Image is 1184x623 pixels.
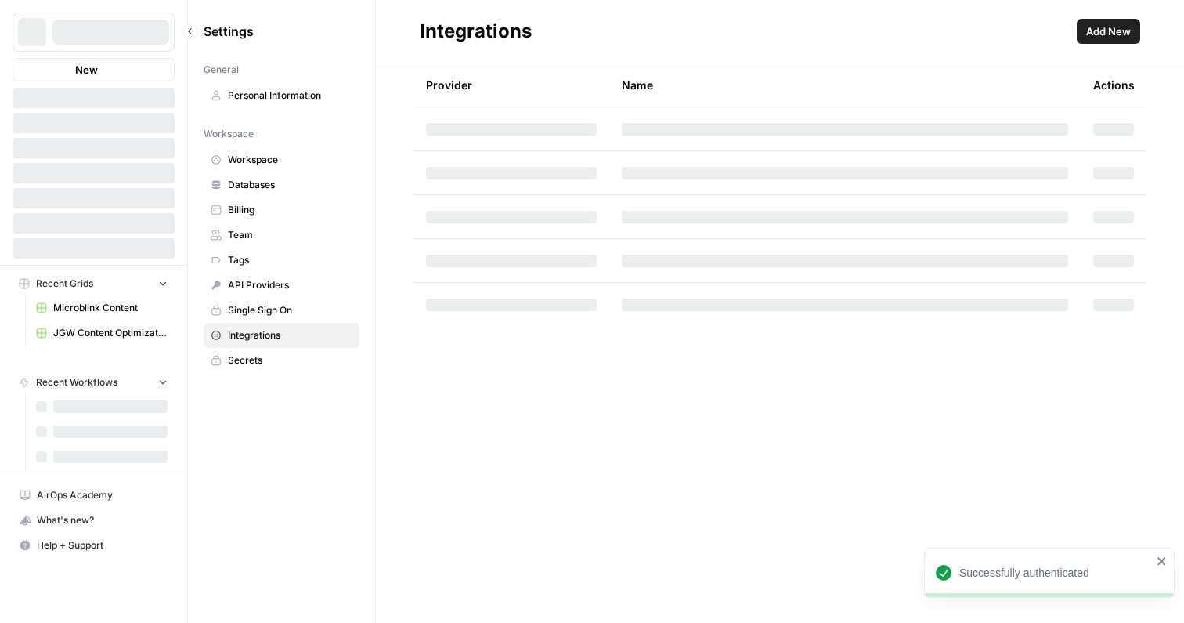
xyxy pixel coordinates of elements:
span: Billing [228,203,352,217]
span: JGW Content Optimization [53,326,168,340]
span: Recent Grids [36,277,93,291]
span: Add New [1086,24,1131,39]
a: Workspace [204,147,359,172]
div: Successfully authenticated [959,565,1152,581]
button: What's new? [13,508,175,533]
span: Microblink Content [53,301,168,315]
a: JGW Content Optimization [29,321,175,346]
div: Name [622,63,1068,107]
span: Single Sign On [228,303,352,317]
span: General [204,63,239,77]
span: Team [228,228,352,242]
a: Databases [204,172,359,197]
button: close [1157,555,1168,567]
span: Workspace [204,127,254,141]
span: Secrets [228,353,352,368]
a: Personal Information [204,83,359,108]
span: New [75,62,98,78]
a: Microblink Content [29,295,175,321]
span: Databases [228,178,352,192]
span: Recent Workflows [36,375,117,389]
button: Recent Grids [13,272,175,295]
button: Add New [1077,19,1140,44]
a: Tags [204,248,359,273]
a: Single Sign On [204,298,359,323]
button: Recent Workflows [13,371,175,394]
button: New [13,58,175,81]
span: Help + Support [37,538,168,552]
div: What's new? [13,509,174,532]
span: API Providers [228,278,352,292]
span: AirOps Academy [37,488,168,502]
a: Integrations [204,323,359,348]
a: AirOps Academy [13,483,175,508]
button: Help + Support [13,533,175,558]
a: Team [204,223,359,248]
a: Secrets [204,348,359,373]
a: API Providers [204,273,359,298]
span: Tags [228,253,352,267]
span: Personal Information [228,89,352,103]
span: Integrations [228,328,352,342]
div: Actions [1093,63,1135,107]
div: Provider [426,63,472,107]
a: Billing [204,197,359,223]
span: Settings [204,22,254,41]
div: Integrations [420,19,532,44]
span: Workspace [228,153,352,167]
